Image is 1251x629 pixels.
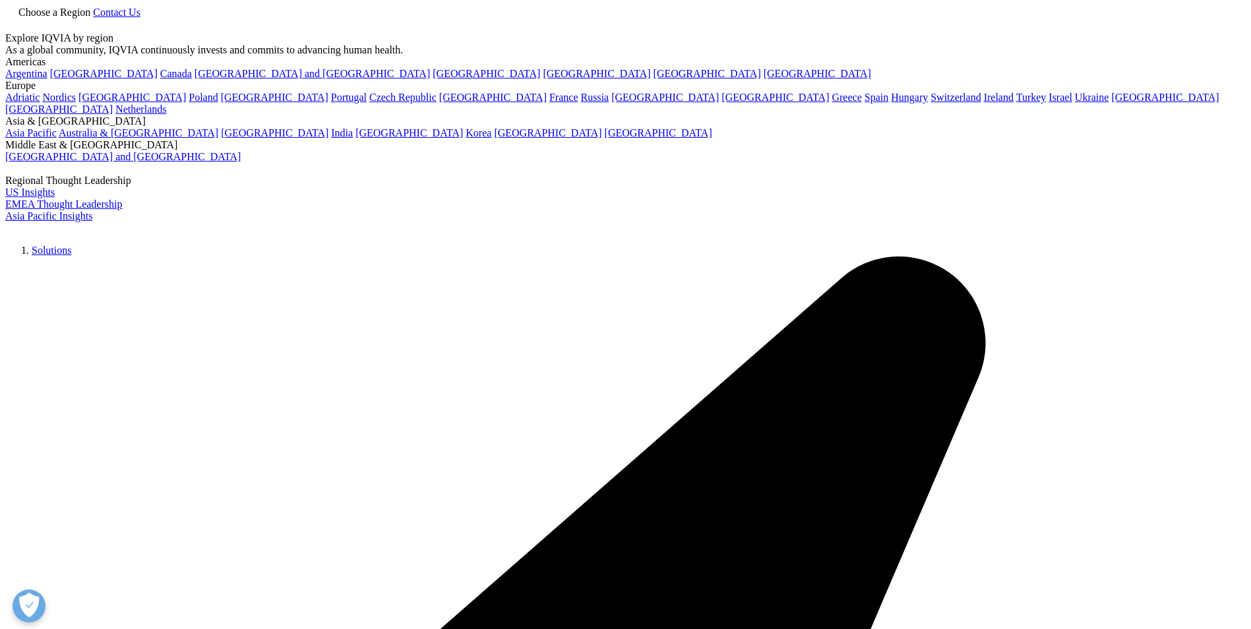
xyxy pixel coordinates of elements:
[439,92,547,103] a: [GEOGRAPHIC_DATA]
[5,139,1246,151] div: Middle East & [GEOGRAPHIC_DATA]
[5,151,241,162] a: [GEOGRAPHIC_DATA] and [GEOGRAPHIC_DATA]
[891,92,928,103] a: Hungary
[931,92,981,103] a: Switzerland
[331,127,353,138] a: India
[221,127,328,138] a: [GEOGRAPHIC_DATA]
[59,127,218,138] a: Australia & [GEOGRAPHIC_DATA]
[721,92,829,103] a: [GEOGRAPHIC_DATA]
[32,245,71,256] a: Solutions
[1111,92,1219,103] a: [GEOGRAPHIC_DATA]
[5,198,122,210] a: EMEA Thought Leadership
[355,127,463,138] a: [GEOGRAPHIC_DATA]
[494,127,601,138] a: [GEOGRAPHIC_DATA]
[5,210,92,222] a: Asia Pacific Insights
[160,68,192,79] a: Canada
[1075,92,1109,103] a: Ukraine
[78,92,186,103] a: [GEOGRAPHIC_DATA]
[50,68,158,79] a: [GEOGRAPHIC_DATA]
[5,175,1246,187] div: Regional Thought Leadership
[611,92,719,103] a: [GEOGRAPHIC_DATA]
[331,92,367,103] a: Portugal
[5,68,47,79] a: Argentina
[865,92,888,103] a: Spain
[581,92,609,103] a: Russia
[5,115,1246,127] div: Asia & [GEOGRAPHIC_DATA]
[543,68,650,79] a: [GEOGRAPHIC_DATA]
[13,589,46,622] button: Open Preferences
[93,7,140,18] a: Contact Us
[42,92,76,103] a: Nordics
[5,56,1246,68] div: Americas
[654,68,761,79] a: [GEOGRAPHIC_DATA]
[605,127,712,138] a: [GEOGRAPHIC_DATA]
[433,68,540,79] a: [GEOGRAPHIC_DATA]
[5,187,55,198] a: US Insights
[5,80,1246,92] div: Europe
[1049,92,1072,103] a: Israel
[764,68,871,79] a: [GEOGRAPHIC_DATA]
[549,92,578,103] a: France
[832,92,861,103] a: Greece
[1016,92,1047,103] a: Turkey
[5,127,57,138] a: Asia Pacific
[5,32,1246,44] div: Explore IQVIA by region
[369,92,437,103] a: Czech Republic
[195,68,430,79] a: [GEOGRAPHIC_DATA] and [GEOGRAPHIC_DATA]
[5,104,113,115] a: [GEOGRAPHIC_DATA]
[189,92,218,103] a: Poland
[5,92,40,103] a: Adriatic
[984,92,1014,103] a: Ireland
[5,44,1246,56] div: As a global community, IQVIA continuously invests and commits to advancing human health.
[18,7,90,18] span: Choose a Region
[466,127,491,138] a: Korea
[221,92,328,103] a: [GEOGRAPHIC_DATA]
[115,104,166,115] a: Netherlands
